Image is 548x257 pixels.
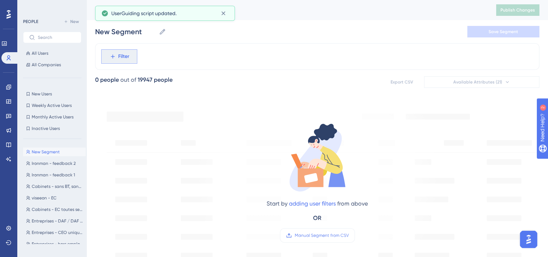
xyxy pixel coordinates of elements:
div: People [95,5,478,15]
span: New [70,19,79,24]
div: 0 people [95,76,119,84]
span: Entreprises - DAF / DAF lecteurs [32,218,83,224]
span: UserGuiding script updated. [111,9,177,18]
span: Filter [118,52,129,61]
div: PEOPLE [23,19,38,24]
input: Segment Name [95,27,156,37]
span: Cabinets - sans BT, sans COGEP [32,184,83,189]
button: Export CSV [384,76,420,88]
span: Entreprises - CEO uniquement [32,230,83,235]
iframe: UserGuiding AI Assistant Launcher [518,229,539,250]
span: Save Segment [489,29,518,35]
button: Filter [101,49,137,64]
button: Publish Changes [496,4,539,16]
span: Monthly Active Users [32,114,73,120]
span: Cabinets - EC toutes segmentations confondues hors BT [32,207,83,212]
span: New Segment [32,149,60,155]
span: Publish Changes [500,7,535,13]
button: Entreprises - hors employés [23,240,86,248]
button: New Users [23,90,81,98]
span: Manual Segment from CSV [295,233,349,238]
button: Save Segment [467,26,539,37]
button: All Users [23,49,81,58]
button: Cabinets - sans BT, sans COGEP [23,182,86,191]
span: Need Help? [17,2,45,10]
span: viseeon - EC [32,195,57,201]
a: adding user filters [289,200,336,207]
button: New Segment [23,148,86,156]
span: All Users [32,50,48,56]
span: Inactive Users [32,126,60,131]
button: Weekly Active Users [23,101,81,110]
span: Ironman - feedback 1 [32,172,75,178]
span: New Users [32,91,52,97]
button: Entreprises - DAF / DAF lecteurs [23,217,86,225]
button: Monthly Active Users [23,113,81,121]
span: Ironman - feedback 2 [32,161,76,166]
span: Entreprises - hors employés [32,241,83,247]
button: New [61,17,81,26]
div: Start by from above [267,199,368,208]
button: Ironman - feedback 2 [23,159,86,168]
button: Entreprises - CEO uniquement [23,228,86,237]
input: Search [38,35,75,40]
button: Inactive Users [23,124,81,133]
span: Available Attributes (21) [453,79,502,85]
button: Ironman - feedback 1 [23,171,86,179]
button: Cabinets - EC toutes segmentations confondues hors BT [23,205,86,214]
div: out of [120,76,136,84]
span: All Companies [32,62,61,68]
div: 19947 people [138,76,173,84]
button: viseeon - EC [23,194,86,202]
span: Weekly Active Users [32,103,72,108]
span: Export CSV [391,79,413,85]
button: All Companies [23,60,81,69]
div: OR [313,214,321,222]
button: Available Attributes (21) [424,76,539,88]
div: 2 [50,4,52,9]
